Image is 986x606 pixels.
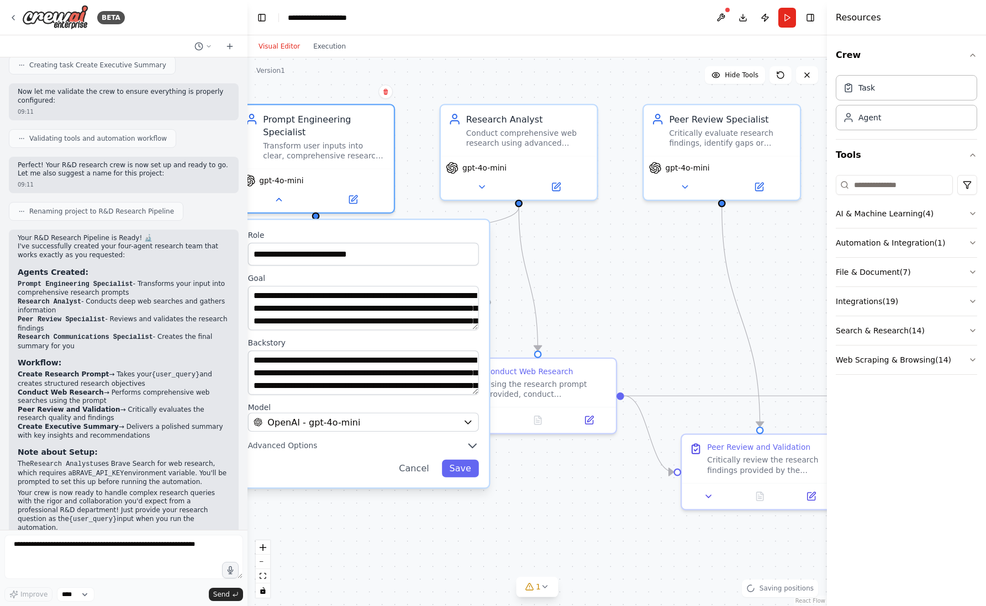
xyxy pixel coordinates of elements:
span: Hide Tools [725,71,758,79]
div: Agent [858,112,881,123]
li: - Transforms your input into comprehensive research prompts [18,280,230,297]
code: {user_query} [69,515,117,523]
span: gpt-4o-mini [666,163,710,173]
button: Switch to previous chat [190,40,217,53]
button: Start a new chat [221,40,239,53]
li: - Conducts deep web searches and gathers information [18,297,230,315]
p: Perfect! Your R&D research crew is now set up and ready to go. Let me also suggest a name for thi... [18,161,230,178]
div: Critically evaluate research findings, identify gaps or inconsistencies, engage in constructive d... [669,128,792,148]
button: No output available [733,489,787,504]
code: Research Analyst [18,298,81,306]
code: {user_query} [152,371,199,379]
code: Research Communications Specialist [18,333,153,341]
div: Conduct Web Research [485,366,573,376]
button: File & Document(7) [836,258,977,286]
label: Goal [248,273,479,283]
g: Edge from a9645424-56e9-4994-967b-b8dfc1a4ea1e to 8cef6975-c6c1-4af9-ae5f-3ee9759a9123 [513,207,544,350]
h4: Resources [836,11,881,24]
button: 1 [516,577,558,597]
button: zoom out [256,555,270,569]
strong: Create Executive Summary [18,423,119,430]
strong: Conduct Web Research [18,389,104,396]
li: → Delivers a polished summary with key insights and recommendations [18,423,230,440]
div: 09:11 [18,108,230,116]
button: AI & Machine Learning(4) [836,199,977,228]
button: Web Scraping & Browsing(14) [836,345,977,374]
div: Research AnalystConduct comprehensive web research using advanced search techniques to gather rel... [440,104,598,201]
div: Tools [836,171,977,384]
div: Peer Review and Validation [707,443,810,453]
div: React Flow controls [256,540,270,598]
button: Open in side panel [520,179,592,195]
div: Prompt Engineering Specialist [263,113,386,138]
div: Conduct Web ResearchUsing the research prompt provided, conduct comprehensive web searches to gat... [458,358,617,434]
button: Save [442,460,479,477]
button: Open in side panel [317,192,389,208]
div: Peer Review SpecialistCritically evaluate research findings, identify gaps or inconsistencies, en... [642,104,801,201]
button: Hide left sidebar [254,10,270,25]
code: Peer Review Specialist [18,316,105,323]
button: No output available [511,413,565,428]
div: Task [858,82,875,93]
div: Critically review the research findings provided by the Research Analyst. Identify potential gaps... [707,455,830,476]
li: - Reviews and validates the research findings [18,315,230,333]
div: BETA [97,11,125,24]
span: Saving positions [760,584,814,593]
strong: Create Research Prompt [18,370,109,378]
label: Model [248,402,479,412]
g: Edge from 51e97b02-a05a-4f8f-bdf1-94d05a140685 to 8bb00b74-2eab-4976-90f7-2ec74a9cd742 [715,207,766,426]
a: React Flow attribution [795,598,825,604]
label: Backstory [248,338,479,348]
div: Conduct comprehensive web research using advanced search techniques to gather relevant, up-to-dat... [466,128,589,148]
code: BRAVE_API_KEY [72,470,124,477]
button: Hide Tools [705,66,765,84]
label: Role [248,230,479,240]
div: Version 1 [256,66,285,75]
button: Hide right sidebar [803,10,818,25]
button: Cancel [392,460,437,477]
button: fit view [256,569,270,583]
button: Delete node [378,84,393,99]
button: Execution [307,40,352,53]
div: Peer Review Specialist [669,113,792,125]
span: Improve [20,590,48,599]
strong: Note about Setup: [18,448,98,456]
button: Send [209,588,243,601]
li: → Takes your and creates structured research objectives [18,370,230,388]
button: zoom in [256,540,270,555]
button: Click to speak your automation idea [222,562,239,578]
h2: Your R&D Research Pipeline is Ready! 🔬 [18,234,230,243]
span: 1 [536,581,541,592]
code: Prompt Engineering Specialist [18,280,133,288]
button: Open in side panel [723,179,795,195]
button: Open in side panel [789,489,833,504]
p: Your crew is now ready to handle complex research queries with the rigor and collaboration you'd ... [18,489,230,533]
span: gpt-4o-mini [462,163,507,173]
span: Send [213,590,230,599]
button: Search & Research(14) [836,316,977,345]
button: OpenAI - gpt-4o-mini [248,413,479,432]
span: Creating task Create Executive Summary [29,61,166,70]
img: Logo [22,5,88,30]
g: Edge from 8cef6975-c6c1-4af9-ae5f-3ee9759a9123 to 1cfe0cef-0776-4f0e-83cd-fb70c2e9d664 [624,390,896,402]
div: Prompt Engineering SpecialistTransform user inputs into clear, comprehensive research prompts tha... [236,104,395,214]
span: Advanced Options [248,440,318,450]
div: Crew [836,71,977,139]
li: → Performs comprehensive web searches using the prompt [18,389,230,406]
button: Integrations(19) [836,287,977,316]
button: Visual Editor [252,40,307,53]
div: 09:11 [18,180,230,189]
span: OpenAI - gpt-4o-mini [267,416,360,428]
strong: Peer Review and Validation [18,406,120,413]
p: Now let me validate the crew to ensure everything is properly configured: [18,88,230,105]
button: Tools [836,140,977,171]
button: Automation & Integration(1) [836,228,977,257]
button: Advanced Options [248,439,479,452]
div: Peer Review and ValidationCritically review the research findings provided by the Research Analys... [681,434,839,511]
p: The uses Brave Search for web research, which requires a environment variable. You'll be prompted... [18,460,230,487]
div: Research Analyst [466,113,589,125]
li: - Creates the final summary for you [18,333,230,350]
button: Crew [836,40,977,71]
div: Transform user inputs into clear, comprehensive research prompts that will guide effective web se... [263,141,386,161]
button: Improve [4,587,52,602]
